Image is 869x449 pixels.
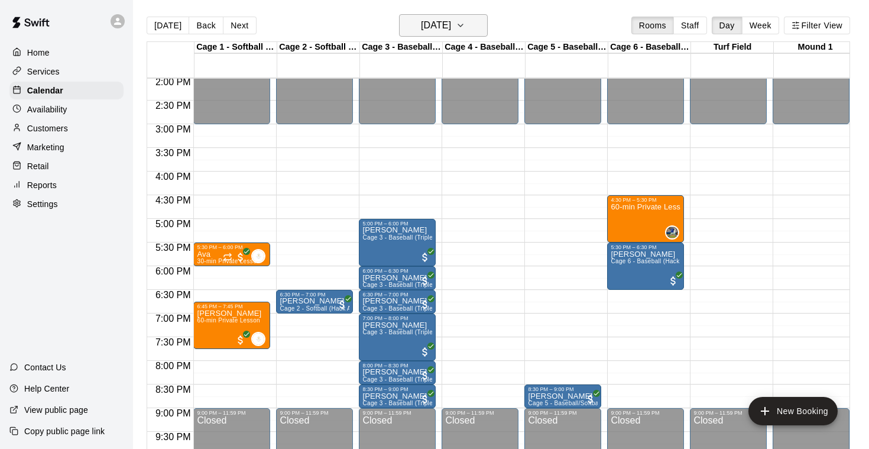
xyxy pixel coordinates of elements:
p: Retail [27,160,49,172]
div: 4:30 PM – 5:30 PM [611,197,680,203]
a: Availability [9,101,124,118]
div: Cage 6 - Baseball (Hack Attack Hand-fed Machine) [608,42,691,53]
span: 4:30 PM [153,195,194,205]
span: 8:00 PM [153,361,194,371]
span: Cage 3 - Baseball (Triple Play) [362,282,449,288]
div: 6:45 PM – 7:45 PM [197,303,267,309]
div: Mound 1 [774,42,857,53]
p: Calendar [27,85,63,96]
div: 9:00 PM – 11:59 PM [280,410,349,416]
h6: [DATE] [421,17,451,34]
p: Settings [27,198,58,210]
div: 8:30 PM – 9:00 PM [362,386,432,392]
div: 5:30 PM – 6:30 PM [611,244,680,250]
p: Availability [27,104,67,115]
div: 9:00 PM – 11:59 PM [528,410,598,416]
span: Cage 6 - Baseball (Hack Attack Hand-fed Machine) [611,258,754,264]
span: All customers have paid [585,393,596,405]
span: Cage 2 - Softball (Hack Attack Hand-fed Machine) [280,305,420,312]
p: Home [27,47,50,59]
p: Services [27,66,60,77]
span: All customers have paid [235,251,247,263]
div: 9:00 PM – 11:59 PM [362,410,432,416]
p: Marketing [27,141,64,153]
a: Customers [9,119,124,137]
span: 9:00 PM [153,408,194,418]
div: Cage 4 - Baseball (Triple Play) [443,42,526,53]
button: Next [223,17,256,34]
p: Reports [27,179,57,191]
span: 4:00 PM [153,172,194,182]
span: All customers have paid [419,275,431,287]
div: 6:45 PM – 7:45 PM: Tali Areliz [193,302,270,349]
button: Staff [673,17,707,34]
button: Rooms [631,17,674,34]
span: Brianna Velasquez [256,332,265,346]
p: Copy public page link [24,425,105,437]
span: All customers have paid [419,299,431,311]
div: Turf Field [691,42,774,53]
div: 6:30 PM – 7:00 PM [362,292,432,298]
div: 8:00 PM – 8:30 PM [362,363,432,369]
button: Week [742,17,779,34]
button: [DATE] [147,17,189,34]
span: All customers have paid [336,299,348,311]
div: 8:30 PM – 9:00 PM: Christina Weiss [524,385,601,408]
span: 8:30 PM [153,385,194,395]
span: Cage 3 - Baseball (Triple Play) [362,305,449,312]
button: Day [712,17,742,34]
div: Brandon Gold [665,225,679,240]
p: Customers [27,122,68,134]
div: 8:00 PM – 8:30 PM: Brandon Perez [359,361,436,385]
div: Marketing [9,138,124,156]
div: 9:00 PM – 11:59 PM [445,410,515,416]
div: 5:30 PM – 6:00 PM: Ava [193,243,270,266]
div: 7:00 PM – 8:00 PM: Bill Schechtman [359,314,436,361]
div: 8:30 PM – 9:00 PM [528,386,598,392]
div: 4:30 PM – 5:30 PM: 60-min Private Lesson [607,195,684,243]
a: Services [9,63,124,80]
div: 9:00 PM – 11:59 PM [197,410,267,416]
button: Back [189,17,223,34]
div: 6:30 PM – 7:00 PM [280,292,349,298]
span: 7:30 PM [153,337,194,347]
div: Home [9,44,124,62]
div: 5:00 PM – 6:00 PM [362,221,432,227]
div: 7:00 PM – 8:00 PM [362,315,432,321]
span: All customers have paid [419,346,431,358]
a: Retail [9,157,124,175]
span: 30-min Private Lesson [197,258,260,264]
div: Cage 3 - Baseball (Triple Play) [360,42,443,53]
a: Settings [9,195,124,213]
button: [DATE] [399,14,488,37]
div: Cage 1 - Softball (Hack Attack) [194,42,277,53]
div: 8:30 PM – 9:00 PM: Brandon Perez [359,385,436,408]
p: Help Center [24,383,69,395]
span: 7:00 PM [153,314,194,324]
span: 5:00 PM [153,219,194,229]
button: Filter View [784,17,850,34]
img: Brianna Velasquez [252,250,264,262]
div: 6:00 PM – 6:30 PM: jaye baham [359,266,436,290]
span: Brianna Velasquez [256,249,265,263]
div: Brianna Velasquez [251,249,265,263]
a: Calendar [9,82,124,99]
span: 6:00 PM [153,266,194,276]
div: 6:30 PM – 7:00 PM: Edward Estrada [276,290,353,314]
div: 6:30 PM – 7:00 PM: jaye baham [359,290,436,314]
div: 6:00 PM – 6:30 PM [362,268,432,274]
div: 5:30 PM – 6:00 PM [197,244,267,250]
span: 6:30 PM [153,290,194,300]
span: Cage 3 - Baseball (Triple Play) [362,376,449,383]
span: 5:30 PM [153,243,194,253]
span: Cage 3 - Baseball (Triple Play) [362,234,449,241]
span: Cage 3 - Baseball (Triple Play) [362,329,449,335]
img: Brandon Gold [666,227,678,238]
span: Brandon Gold [670,225,679,240]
